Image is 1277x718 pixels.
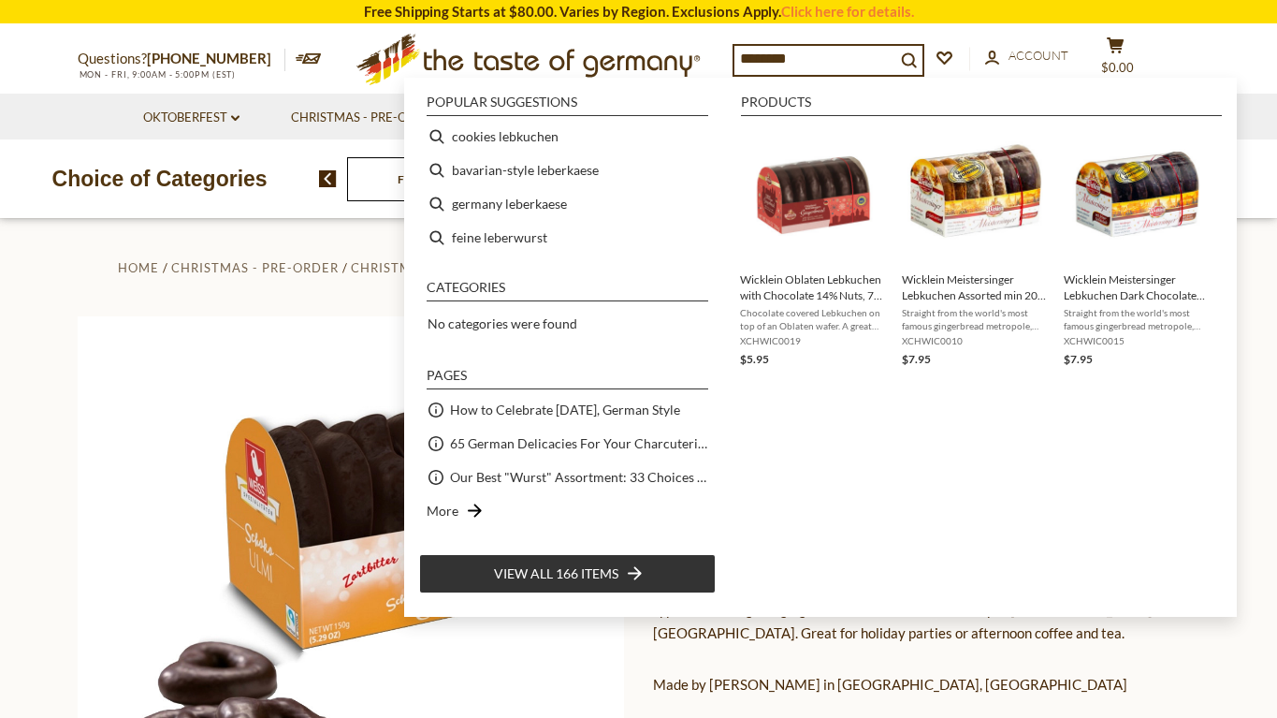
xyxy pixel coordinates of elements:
[740,306,887,332] span: Chocolate covered Lebkuchen on top of an Oblaten wafer. A great gift for Lebkuchen lovers made by...
[427,281,708,301] li: Categories
[450,466,708,488] a: Our Best "Wurst" Assortment: 33 Choices For The Grillabend
[733,120,894,376] li: Wicklein Oblaten Lebkuchen with Chocolate 14% Nuts, 7 oz
[419,494,716,528] li: More
[351,260,614,275] a: Christmas Cookies & Gingerbreads
[902,271,1049,303] span: Wicklein Meistersinger Lebkuchen Assorted min 20% Nuts 7oz
[1101,60,1134,75] span: $0.00
[740,334,887,347] span: XCHWIC0019
[740,127,887,369] a: Wicklein Oblaten Lebkuchen Chocolate 14% NutsWicklein Oblaten Lebkuchen with Chocolate 14% Nuts, ...
[419,393,716,427] li: How to Celebrate [DATE], German Style
[741,95,1222,116] li: Products
[1056,120,1218,376] li: Wicklein Meistersinger Lebkuchen Dark Chocolate 20% Nuts, 7 oz
[419,461,716,494] li: Our Best "Wurst" Assortment: 33 Choices For The Grillabend
[427,95,708,116] li: Popular suggestions
[902,127,1049,369] a: Wicklein Meistersinger Lebkuchen Assorted min 20% Nuts 7ozStraight from the world's most famous g...
[291,108,451,128] a: Christmas - PRE-ORDER
[746,127,881,263] img: Wicklein Oblaten Lebkuchen Chocolate 14% Nuts
[171,260,339,275] a: Christmas - PRE-ORDER
[78,69,237,80] span: MON - FRI, 9:00AM - 5:00PM (EST)
[781,3,914,20] a: Click here for details.
[450,432,708,454] a: 65 German Delicacies For Your Charcuterie Board
[398,172,486,186] a: Food By Category
[894,120,1056,376] li: Wicklein Meistersinger Lebkuchen Assorted min 20% Nuts 7oz
[653,673,1200,696] p: Made by [PERSON_NAME] in [GEOGRAPHIC_DATA], [GEOGRAPHIC_DATA]
[1064,127,1211,369] a: Wicklein Meistersinger Lebkuchen Dark Chocolate 20% Nuts, 7 ozStraight from the world's most famo...
[419,154,716,187] li: bavarian-style leberkaese
[1088,37,1144,83] button: $0.00
[428,315,577,331] span: No categories were found
[450,399,680,420] a: How to Celebrate [DATE], German Style
[1064,306,1211,332] span: Straight from the world's most famous gingerbread metropole, [GEOGRAPHIC_DATA], comes this delici...
[1064,352,1093,366] span: $7.95
[419,120,716,154] li: cookies lebkuchen
[118,260,159,275] a: Home
[419,221,716,255] li: feine leberwurst
[319,170,337,187] img: previous arrow
[740,352,769,366] span: $5.95
[427,369,708,389] li: Pages
[147,50,271,66] a: [PHONE_NUMBER]
[1064,271,1211,303] span: Wicklein Meistersinger Lebkuchen Dark Chocolate 20% Nuts, 7 oz
[419,187,716,221] li: germany leberkaese
[902,352,931,366] span: $7.95
[740,271,887,303] span: Wicklein Oblaten Lebkuchen with Chocolate 14% Nuts, 7 oz
[985,46,1068,66] a: Account
[404,78,1237,617] div: Instant Search Results
[1064,334,1211,347] span: XCHWIC0015
[143,108,239,128] a: Oktoberfest
[419,427,716,461] li: 65 German Delicacies For Your Charcuterie Board
[1009,48,1068,63] span: Account
[78,47,285,71] p: Questions?
[419,554,716,593] li: View all 166 items
[902,306,1049,332] span: Straight from the world's most famous gingerbread metropole, [GEOGRAPHIC_DATA], comes this delici...
[494,564,618,584] span: View all 166 items
[902,334,1049,347] span: XCHWIC0010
